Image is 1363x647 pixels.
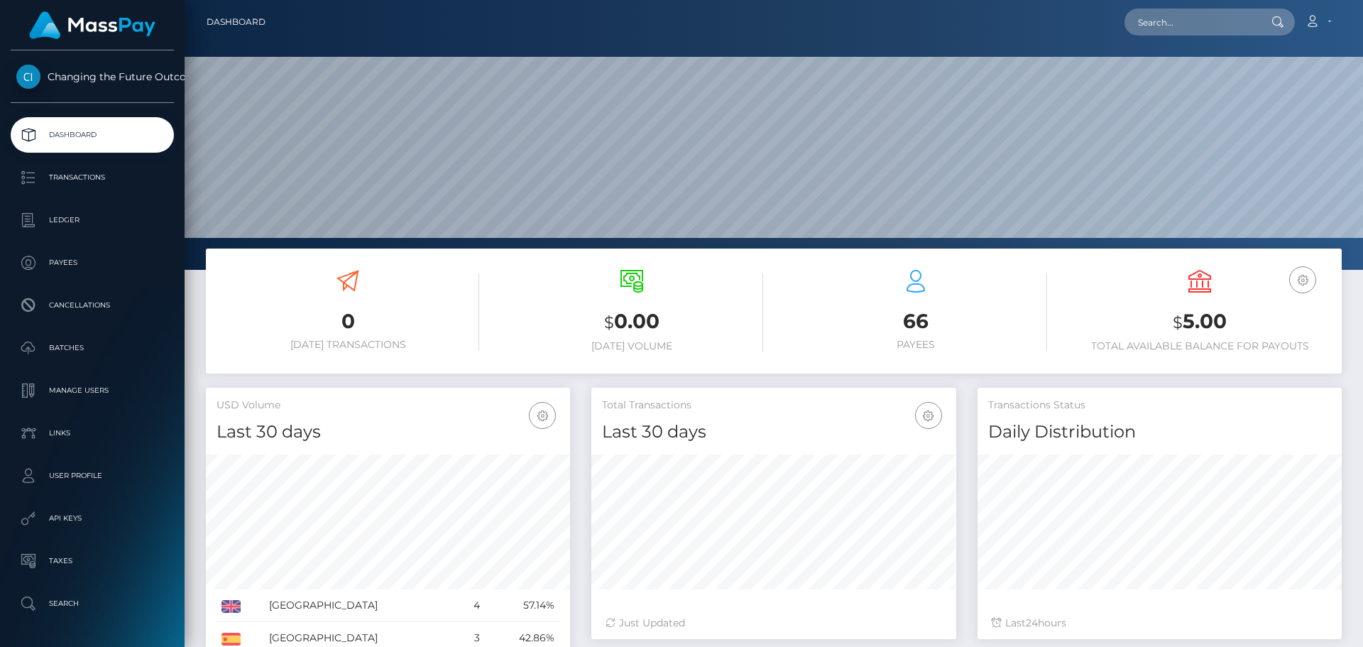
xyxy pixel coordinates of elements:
a: API Keys [11,501,174,536]
span: Changing the Future Outcome Inc [11,70,174,83]
h5: Total Transactions [602,398,945,413]
h3: 5.00 [1068,308,1331,337]
h6: [DATE] Volume [500,340,763,352]
p: Taxes [16,550,168,572]
p: API Keys [16,508,168,529]
h5: Transactions Status [988,398,1331,413]
h3: 66 [784,308,1047,335]
small: $ [604,312,614,332]
img: Changing the Future Outcome Inc [16,65,40,89]
h3: 0 [217,308,479,335]
p: Links [16,423,168,444]
span: 24 [1026,616,1038,629]
h4: Last 30 days [602,420,945,445]
img: MassPay Logo [29,11,155,39]
a: Dashboard [11,117,174,153]
p: Manage Users [16,380,168,401]
a: Cancellations [11,288,174,323]
p: Ledger [16,210,168,231]
h4: Last 30 days [217,420,559,445]
input: Search... [1124,9,1258,36]
div: Just Updated [606,616,941,631]
a: Manage Users [11,373,174,408]
img: GB.png [221,600,241,613]
small: $ [1173,312,1183,332]
a: Taxes [11,543,174,579]
img: ES.png [221,633,241,646]
h6: Payees [784,339,1047,351]
a: Ledger [11,202,174,238]
td: [GEOGRAPHIC_DATA] [264,589,459,622]
a: Search [11,586,174,621]
h5: USD Volume [217,398,559,413]
p: Transactions [16,167,168,188]
p: Batches [16,337,168,359]
a: Batches [11,330,174,366]
p: User Profile [16,465,168,486]
td: 4 [459,589,486,622]
p: Cancellations [16,295,168,316]
a: Transactions [11,160,174,195]
a: Payees [11,245,174,281]
h4: Daily Distribution [988,420,1331,445]
div: Last hours [992,616,1328,631]
a: Links [11,415,174,451]
a: Dashboard [207,7,266,37]
p: Payees [16,252,168,273]
td: 57.14% [485,589,559,622]
p: Dashboard [16,124,168,146]
a: User Profile [11,458,174,494]
p: Search [16,593,168,614]
h6: [DATE] Transactions [217,339,479,351]
h3: 0.00 [500,308,763,337]
h6: Total Available Balance for Payouts [1068,340,1331,352]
